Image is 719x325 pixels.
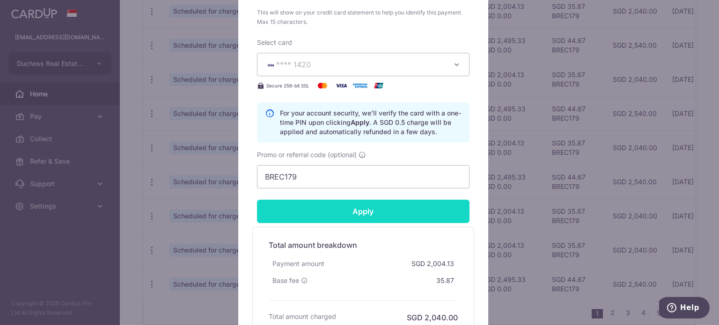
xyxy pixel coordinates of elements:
[272,276,299,285] span: Base fee
[257,150,357,159] span: Promo or referral code (optional)
[257,38,292,47] label: Select card
[269,312,336,321] h6: Total amount charged
[351,80,369,91] img: American Express
[659,297,710,320] iframe: Opens a widget where you can find more information
[433,272,458,289] div: 35.87
[266,82,309,89] span: Secure 256-bit SSL
[407,312,458,323] h6: SGD 2,040.00
[269,255,328,272] div: Payment amount
[269,239,458,251] h5: Total amount breakdown
[369,80,388,91] img: UnionPay
[408,255,458,272] div: SGD 2,004.13
[332,80,351,91] img: Visa
[351,118,369,126] b: Apply
[257,200,470,223] input: Apply
[265,62,276,68] img: VISA
[313,80,332,91] img: Mastercard
[257,8,470,27] span: This will show on your credit card statement to help you identify this payment. Max 15 characters.
[280,108,462,137] p: For your account security, we’ll verify the card with a one-time PIN upon clicking . A SGD 0.5 ch...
